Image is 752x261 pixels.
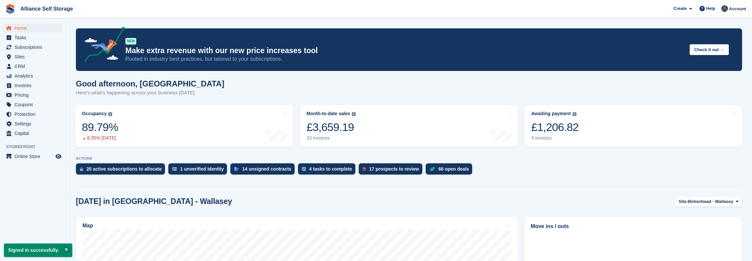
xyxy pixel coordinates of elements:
span: CRM [15,62,54,71]
a: menu [3,62,62,71]
div: Awaiting payment [531,111,571,116]
a: menu [3,71,62,81]
div: 66 open deals [439,166,469,172]
span: Help [706,5,715,12]
span: Invoices [15,81,54,90]
a: menu [3,110,62,119]
span: Site: [679,198,688,205]
a: Preview store [54,152,62,160]
span: Online Store [15,152,54,161]
img: icon-info-grey-7440780725fd019a000dd9b08b2336e03edf1995a4989e88bcd33f0948082b44.svg [352,112,356,116]
div: 33 invoices [307,135,356,141]
a: menu [3,33,62,42]
span: Subscriptions [15,43,54,52]
a: 4 tasks to complete [298,163,359,178]
div: 8.35% [DATE] [82,135,118,141]
div: £1,206.82 [531,120,579,134]
img: contract_signature_icon-13c848040528278c33f63329250d36e43548de30e8caae1d1a13099fd9432cc5.svg [234,167,239,171]
img: price-adjustments-announcement-icon-8257ccfd72463d97f412b2fc003d46551f7dbcb40ab6d574587a9cd5c0d94... [79,27,125,64]
span: Account [729,6,746,12]
a: menu [3,81,62,90]
h2: Map [82,223,93,229]
p: Here's what's happening across your business [DATE] [76,89,224,97]
p: Make extra revenue with our new price increases tool [125,46,684,55]
span: Home [15,23,54,33]
span: Storefront [6,144,66,150]
button: Check it out → [690,44,729,55]
a: menu [3,100,62,109]
div: Occupancy [82,111,107,116]
div: 89.79% [82,120,118,134]
a: menu [3,152,62,161]
span: Birkenhead - Wallasey [688,198,734,205]
img: icon-info-grey-7440780725fd019a000dd9b08b2336e03edf1995a4989e88bcd33f0948082b44.svg [108,112,112,116]
span: Coupons [15,100,54,109]
p: Signed in successfully. [4,244,72,257]
a: 20 active subscriptions to allocate [76,163,168,178]
a: menu [3,52,62,61]
img: task-75834270c22a3079a89374b754ae025e5fb1db73e45f91037f5363f120a921f8.svg [302,167,306,171]
p: ACTIONS [76,156,742,161]
a: menu [3,119,62,128]
a: Month-to-date sales £3,659.19 33 invoices [300,105,518,147]
button: Site: Birkenhead - Wallasey [675,196,742,207]
img: icon-info-grey-7440780725fd019a000dd9b08b2336e03edf1995a4989e88bcd33f0948082b44.svg [572,112,576,116]
div: 4 tasks to complete [309,166,352,172]
img: verify_identity-adf6edd0f0f0b5bbfe63781bf79b02c33cf7c696d77639b501bdc392416b5a36.svg [172,167,177,171]
span: Analytics [15,71,54,81]
img: Romilly Norton [721,5,728,12]
a: menu [3,90,62,100]
div: £3,659.19 [307,120,356,134]
a: Alliance Self Storage [18,3,76,14]
div: 20 active subscriptions to allocate [86,166,162,172]
a: 17 prospects to review [359,163,426,178]
div: 1 unverified identity [180,166,224,172]
div: 14 unsigned contracts [242,166,291,172]
span: Tasks [15,33,54,42]
span: Settings [15,119,54,128]
a: menu [3,129,62,138]
a: menu [3,43,62,52]
span: Create [673,5,687,12]
a: 66 open deals [426,163,476,178]
p: Rooted in industry best practices, but tailored to your subscriptions. [125,55,684,63]
a: 14 unsigned contracts [230,163,298,178]
div: 9 invoices [531,135,579,141]
a: 1 unverified identity [168,163,230,178]
img: prospect-51fa495bee0391a8d652442698ab0144808aea92771e9ea1ae160a38d050c398.svg [363,167,366,171]
a: menu [3,23,62,33]
span: Capital [15,129,54,138]
a: Awaiting payment £1,206.82 9 invoices [525,105,743,147]
h2: Move ins / outs [531,222,736,230]
div: Month-to-date sales [307,111,350,116]
span: Protection [15,110,54,119]
span: Pricing [15,90,54,100]
a: Occupancy 89.79% 8.35% [DATE] [75,105,293,147]
h1: Good afternoon, [GEOGRAPHIC_DATA] [76,79,224,88]
img: active_subscription_to_allocate_icon-d502201f5373d7db506a760aba3b589e785aa758c864c3986d89f69b8ff3... [80,167,83,171]
h2: [DATE] in [GEOGRAPHIC_DATA] - Wallasey [76,197,232,206]
span: Sites [15,52,54,61]
img: deal-1b604bf984904fb50ccaf53a9ad4b4a5d6e5aea283cecdc64d6e3604feb123c2.svg [430,167,435,171]
div: 17 prospects to review [369,166,419,172]
img: stora-icon-8386f47178a22dfd0bd8f6a31ec36ba5ce8667c1dd55bd0f319d3a0aa187defe.svg [5,4,15,14]
div: NEW [125,38,136,45]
